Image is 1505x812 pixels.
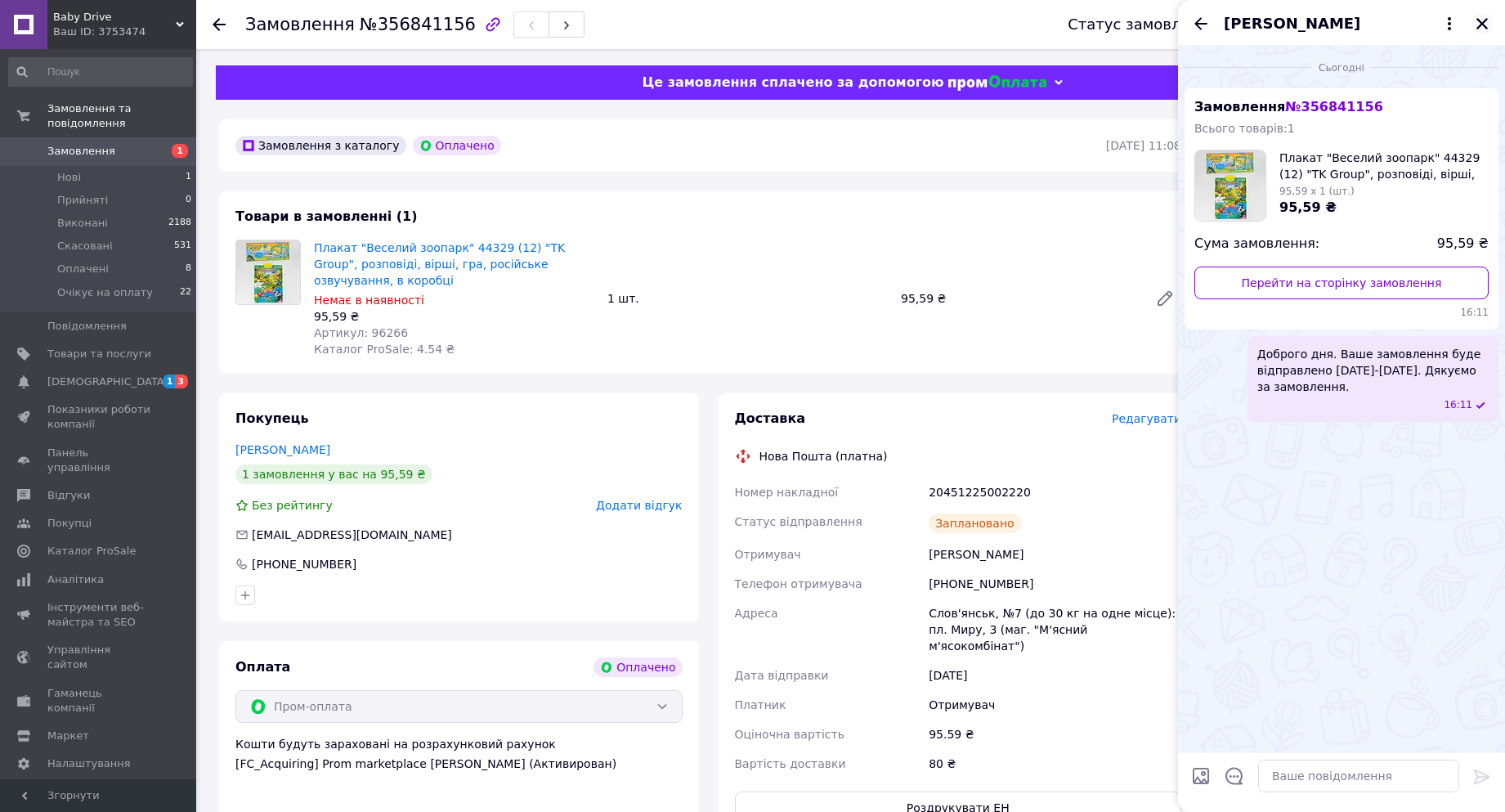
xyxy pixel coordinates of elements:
button: [PERSON_NAME] [1224,13,1459,34]
span: Покупці [47,516,92,531]
div: 12.08.2025 [1185,59,1498,75]
div: 1 замовлення у вас на 95,59 ₴ [235,464,432,484]
span: Сума замовлення: [1194,235,1319,253]
span: [PERSON_NAME] [1224,13,1360,34]
span: Повідомлення [47,319,127,334]
span: 8 [186,262,191,276]
div: 1 шт. [601,287,894,310]
span: Оціночна вартість [735,728,844,741]
div: 20451225002220 [925,478,1185,507]
span: Каталог ProSale: 4.54 ₴ [314,343,455,356]
span: Номер накладної [735,486,839,499]
div: Повернутися назад [213,16,226,33]
span: Прийняті [57,193,108,208]
div: Замовлення з каталогу [235,136,406,155]
span: 22 [180,285,191,300]
span: Статус відправлення [735,515,862,528]
div: 95,59 ₴ [894,287,1142,310]
input: Пошук [8,57,193,87]
span: 0 [186,193,191,208]
div: [DATE] [925,661,1185,690]
span: 95,59 x 1 (шт.) [1279,186,1355,197]
span: Замовлення та повідомлення [47,101,196,131]
div: [PHONE_NUMBER] [925,569,1185,599]
div: Кошти будуть зараховані на розрахунковий рахунок [235,736,683,772]
span: Платник [735,698,786,711]
span: 3 [175,375,188,388]
button: Назад [1191,14,1211,34]
div: 80 ₴ [925,749,1185,778]
span: Додати відгук [596,499,682,512]
span: 531 [174,239,191,253]
time: [DATE] 11:08 [1106,139,1181,152]
span: Артикул: 96266 [314,326,408,339]
span: Маркет [47,729,89,743]
div: Заплановано [929,514,1021,533]
div: Ваш ID: 3753474 [53,25,196,39]
span: Це замовлення сплачено за допомогою [642,74,943,90]
span: 95,59 ₴ [1279,200,1337,215]
span: Замовлення [47,144,115,159]
div: 95.59 ₴ [925,720,1185,749]
span: Оплата [235,659,290,675]
span: Плакат "Веселий зоопарк" 44329 (12) "TK Group", розповіді, вірші, гра, російське озвучування, в к... [1279,150,1489,182]
span: Отримувач [735,548,801,561]
span: Baby Drive [53,10,176,25]
div: Нова Пошта (платна) [755,448,892,464]
span: Товари в замовленні (1) [235,209,418,224]
span: 16:11 12.08.2025 [1194,306,1489,320]
span: №356841156 [360,15,476,34]
span: 2188 [168,216,191,231]
a: [PERSON_NAME] [235,443,330,456]
button: Закрити [1472,14,1492,34]
div: [PERSON_NAME] [925,540,1185,569]
img: evopay logo [948,75,1046,91]
a: Плакат "Веселий зоопарк" 44329 (12) "TK Group", розповіді, вірші, гра, російське озвучування, в к... [314,241,565,287]
span: № 356841156 [1285,99,1382,114]
span: Інструменти веб-майстра та SEO [47,600,151,630]
a: Редагувати [1149,282,1181,315]
span: Нові [57,170,81,185]
span: Відгуки [47,488,90,503]
span: Панель управління [47,446,151,475]
span: Показники роботи компанії [47,402,151,432]
span: Виконані [57,216,108,231]
div: Статус замовлення [1068,16,1218,33]
span: [EMAIL_ADDRESS][DOMAIN_NAME] [252,528,452,541]
span: Адреса [735,607,778,620]
span: Управління сайтом [47,643,151,672]
span: Замовлення [245,15,355,34]
span: Очікує на оплату [57,285,153,300]
span: Сьогодні [1312,61,1371,75]
span: Покупець [235,410,309,426]
div: [FC_Acquiring] Prom marketplace [PERSON_NAME] (Активирован) [235,756,683,772]
div: Оплачено [593,657,682,677]
span: Без рейтингу [252,499,333,512]
span: Доброго дня. Ваше замовлення буде відправлено [DATE]-[DATE]. Дякуємо за замовлення. [1257,346,1489,395]
span: Гаманець компанії [47,686,151,716]
span: Немає в наявності [314,294,424,307]
span: Товари та послуги [47,347,151,361]
a: Перейти на сторінку замовлення [1194,267,1489,299]
span: Оплачені [57,262,109,276]
span: 1 [172,144,188,158]
span: 1 [186,170,191,185]
span: Доставка [735,410,806,426]
span: Редагувати [1112,412,1181,425]
button: Відкрити шаблони відповідей [1224,765,1245,787]
span: 1 [163,375,176,388]
span: 16:11 12.08.2025 [1444,398,1472,412]
img: 4085262133_w100_h100_plakat-vesyolyj-zoopark.jpg [1195,150,1265,221]
span: [DEMOGRAPHIC_DATA] [47,375,168,389]
span: Скасовані [57,239,113,253]
span: Аналітика [47,572,104,587]
div: [PHONE_NUMBER] [250,556,358,572]
span: Налаштування [47,756,131,771]
div: Слов'янськ, №7 (до 30 кг на одне місце): пл. Миру, 3 (маг. "М'ясний м'ясокомбінат") [925,599,1185,661]
div: Отримувач [925,690,1185,720]
span: Замовлення [1194,99,1383,114]
span: Всього товарів: 1 [1194,122,1295,135]
img: Плакат "Веселий зоопарк" 44329 (12) "TK Group", розповіді, вірші, гра, російське озвучування, в к... [236,240,300,304]
span: Телефон отримувача [735,577,862,590]
span: Каталог ProSale [47,544,136,559]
